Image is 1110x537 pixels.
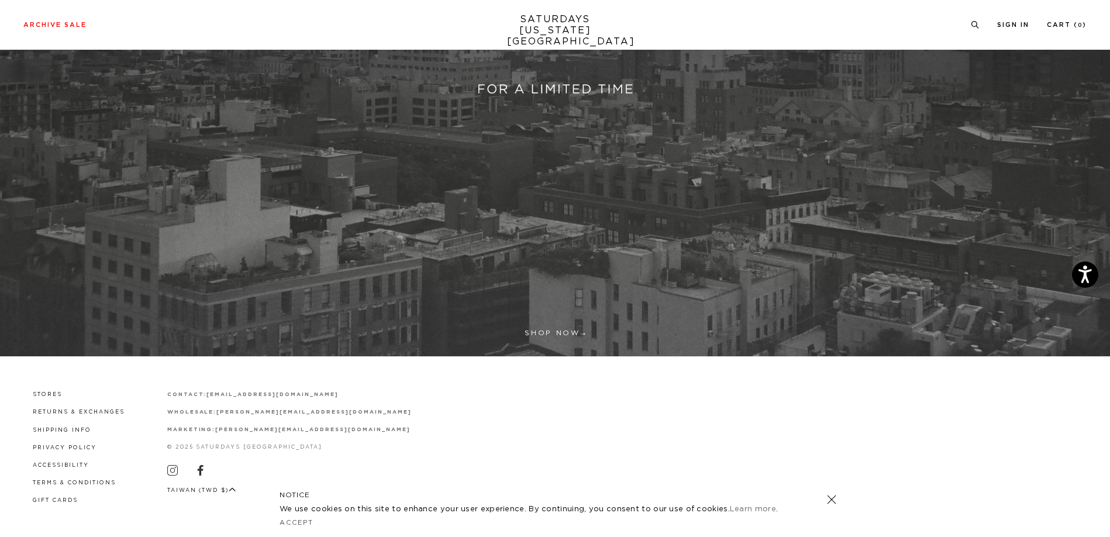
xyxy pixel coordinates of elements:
a: Terms & Conditions [33,480,116,486]
strong: wholesale: [167,409,217,415]
a: Learn more [730,505,776,513]
a: [EMAIL_ADDRESS][DOMAIN_NAME] [206,392,338,397]
a: Cart (0) [1047,22,1087,28]
strong: marketing: [167,427,216,432]
a: Accept [280,519,313,526]
a: SATURDAYS[US_STATE][GEOGRAPHIC_DATA] [507,14,604,47]
a: [PERSON_NAME][EMAIL_ADDRESS][DOMAIN_NAME] [216,409,411,415]
a: Shipping Info [33,428,91,433]
a: Accessibility [33,463,89,468]
a: Archive Sale [23,22,87,28]
a: [PERSON_NAME][EMAIL_ADDRESS][DOMAIN_NAME] [215,427,410,432]
p: We use cookies on this site to enhance your user experience. By continuing, you consent to our us... [280,504,789,515]
button: Taiwan (TWD $) [167,486,236,495]
p: © 2025 Saturdays [GEOGRAPHIC_DATA] [167,443,412,452]
a: Gift Cards [33,498,78,503]
h5: NOTICE [280,490,830,500]
a: Stores [33,392,62,397]
small: 0 [1078,23,1083,28]
a: Sign In [997,22,1029,28]
a: Privacy Policy [33,445,96,450]
a: Returns & Exchanges [33,409,125,415]
strong: contact: [167,392,207,397]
